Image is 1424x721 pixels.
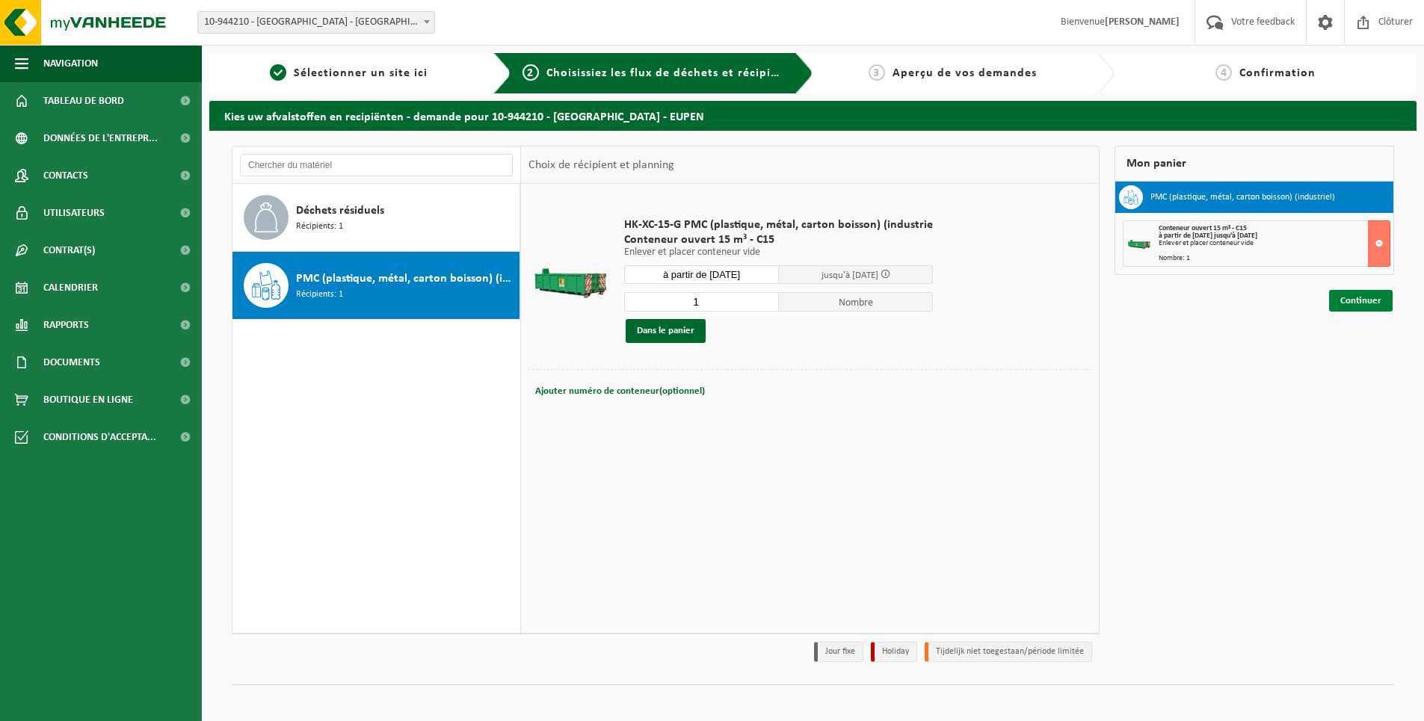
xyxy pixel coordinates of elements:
strong: [PERSON_NAME] [1105,16,1180,28]
span: Déchets résiduels [296,202,384,220]
span: Conteneur ouvert 15 m³ - C15 [1159,224,1247,232]
div: Mon panier [1115,146,1394,182]
div: Enlever et placer conteneur vide [1159,240,1390,247]
span: Tableau de bord [43,82,124,120]
span: Récipients: 1 [296,288,343,302]
span: Sélectionner un site ici [294,67,428,79]
span: HK-XC-15-G PMC (plastique, métal, carton boisson) (industrie [624,217,933,232]
span: Nombre [779,292,934,312]
button: Dans le panier [626,319,706,343]
a: Continuer [1329,290,1393,312]
a: 1Sélectionner un site ici [217,64,481,82]
span: 3 [869,64,885,81]
span: jusqu'à [DATE] [822,270,878,280]
span: Données de l'entrepr... [43,120,158,157]
div: Choix de récipient et planning [521,146,682,184]
h2: Kies uw afvalstoffen en recipiënten - demande pour 10-944210 - [GEOGRAPHIC_DATA] - EUPEN [209,101,1417,130]
li: Tijdelijk niet toegestaan/période limitée [925,642,1092,662]
span: Conditions d'accepta... [43,418,156,456]
span: Contacts [43,157,88,194]
span: Contrat(s) [43,232,95,269]
li: Holiday [871,642,917,662]
span: 10-944210 - SANKT NIKOLAUS HOSPITAL - EUPEN [198,12,434,33]
span: Confirmation [1239,67,1316,79]
p: Enlever et placer conteneur vide [624,247,933,258]
li: Jour fixe [814,642,863,662]
input: Chercher du matériel [240,154,513,176]
span: Conteneur ouvert 15 m³ - C15 [624,232,933,247]
span: Choisissiez les flux de déchets et récipients [546,67,795,79]
span: PMC (plastique, métal, carton boisson) (industriel) [296,270,516,288]
span: 1 [270,64,286,81]
span: Aperçu de vos demandes [893,67,1037,79]
input: Sélectionnez date [624,265,779,284]
span: Calendrier [43,269,98,306]
button: PMC (plastique, métal, carton boisson) (industriel) Récipients: 1 [232,252,520,319]
span: 4 [1215,64,1232,81]
div: Nombre: 1 [1159,255,1390,262]
h3: PMC (plastique, métal, carton boisson) (industriel) [1150,185,1335,209]
strong: à partir de [DATE] jusqu'à [DATE] [1159,232,1257,240]
span: Boutique en ligne [43,381,133,418]
button: Ajouter numéro de conteneur(optionnel) [534,381,706,402]
span: Utilisateurs [43,194,105,232]
span: Navigation [43,45,98,82]
span: Documents [43,344,100,381]
span: Récipients: 1 [296,220,343,234]
span: 2 [523,64,539,81]
span: Ajouter numéro de conteneur(optionnel) [535,386,705,396]
span: Rapports [43,306,89,344]
span: 10-944210 - SANKT NIKOLAUS HOSPITAL - EUPEN [197,11,435,34]
button: Déchets résiduels Récipients: 1 [232,184,520,252]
